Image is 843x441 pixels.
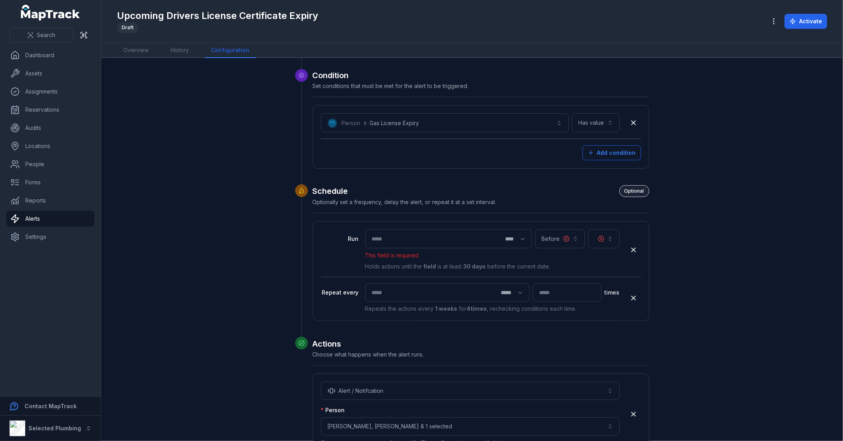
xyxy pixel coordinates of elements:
p: This field is required [365,251,620,259]
a: Alerts [6,211,94,227]
label: Run [321,235,359,243]
a: MapTrack [21,5,80,21]
a: Configuration [205,43,256,58]
a: Reports [6,193,94,208]
a: History [164,43,195,58]
a: Overview [117,43,155,58]
span: Optionally set a frequency, delay the alert, or repeat it at a set interval. [313,199,496,205]
a: Reservations [6,102,94,118]
label: Repeat every [321,289,359,297]
strong: field [424,263,436,270]
a: Dashboard [6,47,94,63]
button: Add condition [583,145,641,160]
button: Activate [785,14,827,29]
span: Choose what happens when the alert runs. [313,351,424,358]
a: Locations [6,138,94,154]
strong: Contact MapTrack [25,403,77,409]
h2: Condition [313,70,649,81]
div: Draft [117,22,138,33]
button: Has value [572,113,620,132]
button: PersonGas License Expiry [321,113,569,132]
a: Audits [6,120,94,136]
h1: Upcoming Drivers License Certificate Expiry [117,9,318,22]
button: Before [535,229,585,248]
a: Settings [6,229,94,245]
strong: 4 times [467,305,487,312]
span: times [605,289,620,297]
h2: Actions [313,338,649,349]
a: People [6,156,94,172]
span: Search [37,31,55,39]
p: Repeats the actions every for , rechecking conditions each time. [365,305,620,313]
a: Assets [6,66,94,81]
button: Search [9,28,73,43]
h2: Schedule [313,185,649,197]
div: Optional [619,185,649,197]
strong: 30 days [464,263,486,270]
button: Alert / Notifcation [321,382,620,400]
button: [PERSON_NAME], [PERSON_NAME] & 1 selected [321,417,620,435]
strong: 1 weeks [436,305,458,312]
span: Set conditions that must be met for the alert to be triggered. [313,83,469,89]
label: Person [321,406,345,414]
strong: Selected Plumbing [28,425,81,432]
a: Forms [6,175,94,190]
p: Holds actions until the is at least before the current date. [365,263,620,270]
a: Assignments [6,84,94,99]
